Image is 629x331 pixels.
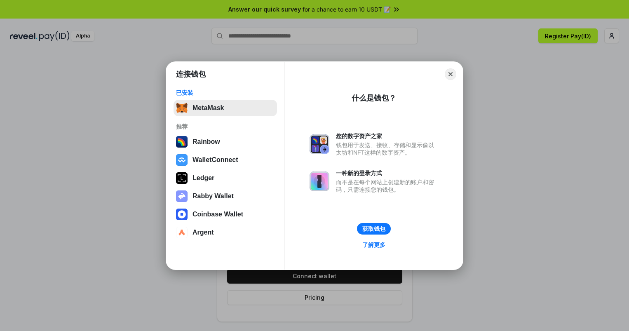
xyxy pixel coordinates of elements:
img: svg+xml,%3Csvg%20xmlns%3D%22http%3A%2F%2Fwww.w3.org%2F2000%2Fsvg%22%20width%3D%2228%22%20height%3... [176,172,188,184]
div: 已安装 [176,89,275,96]
button: 获取钱包 [357,223,391,235]
img: svg+xml,%3Csvg%20width%3D%2228%22%20height%3D%2228%22%20viewBox%3D%220%200%2028%2028%22%20fill%3D... [176,209,188,220]
div: 而不是在每个网站上创建新的账户和密码，只需连接您的钱包。 [336,178,438,193]
div: Rabby Wallet [192,192,234,200]
div: Ledger [192,174,214,182]
div: 推荐 [176,123,275,130]
img: svg+xml,%3Csvg%20xmlns%3D%22http%3A%2F%2Fwww.w3.org%2F2000%2Fsvg%22%20fill%3D%22none%22%20viewBox... [310,134,329,154]
div: 一种新的登录方式 [336,169,438,177]
div: 获取钱包 [362,225,385,232]
img: svg+xml,%3Csvg%20fill%3D%22none%22%20height%3D%2233%22%20viewBox%3D%220%200%2035%2033%22%20width%... [176,102,188,114]
button: Ledger [174,170,277,186]
div: MetaMask [192,104,224,112]
img: svg+xml,%3Csvg%20width%3D%2228%22%20height%3D%2228%22%20viewBox%3D%220%200%2028%2028%22%20fill%3D... [176,154,188,166]
img: svg+xml,%3Csvg%20width%3D%22120%22%20height%3D%22120%22%20viewBox%3D%220%200%20120%20120%22%20fil... [176,136,188,148]
div: 钱包用于发送、接收、存储和显示像以太坊和NFT这样的数字资产。 [336,141,438,156]
img: svg+xml,%3Csvg%20xmlns%3D%22http%3A%2F%2Fwww.w3.org%2F2000%2Fsvg%22%20fill%3D%22none%22%20viewBox... [176,190,188,202]
div: WalletConnect [192,156,238,164]
div: 了解更多 [362,241,385,249]
div: 什么是钱包？ [352,93,396,103]
button: Rabby Wallet [174,188,277,204]
div: Argent [192,229,214,236]
a: 了解更多 [357,239,390,250]
img: svg+xml,%3Csvg%20width%3D%2228%22%20height%3D%2228%22%20viewBox%3D%220%200%2028%2028%22%20fill%3D... [176,227,188,238]
button: Coinbase Wallet [174,206,277,223]
img: svg+xml,%3Csvg%20xmlns%3D%22http%3A%2F%2Fwww.w3.org%2F2000%2Fsvg%22%20fill%3D%22none%22%20viewBox... [310,171,329,191]
button: MetaMask [174,100,277,116]
div: 您的数字资产之家 [336,132,438,140]
button: Rainbow [174,134,277,150]
h1: 连接钱包 [176,69,206,79]
button: WalletConnect [174,152,277,168]
div: Rainbow [192,138,220,146]
button: Close [445,68,456,80]
div: Coinbase Wallet [192,211,243,218]
button: Argent [174,224,277,241]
